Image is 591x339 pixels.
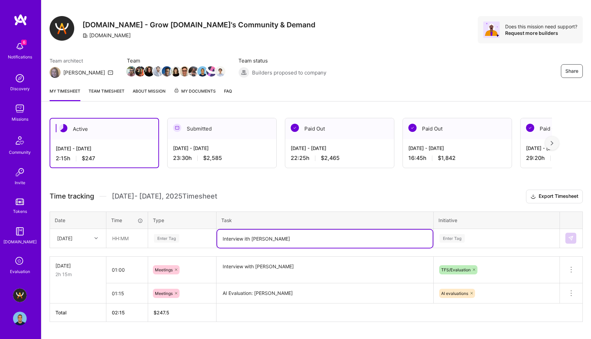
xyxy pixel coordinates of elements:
[106,284,148,302] input: HH:MM
[207,66,216,77] a: Team Member Avatar
[13,208,27,215] div: Tokens
[168,118,276,139] div: Submitted
[63,69,105,76] div: [PERSON_NAME]
[13,102,27,116] img: teamwork
[15,179,25,186] div: Invite
[438,154,456,162] span: $1,842
[50,57,113,64] span: Team architect
[154,310,169,315] span: $ 247.5
[127,57,225,64] span: Team
[16,199,24,205] img: tokens
[126,66,136,77] img: Team Member Avatar
[174,87,216,101] a: My Documents
[13,225,27,238] img: guide book
[10,268,30,275] div: Evaluation
[565,68,578,74] span: Share
[291,145,389,152] div: [DATE] - [DATE]
[203,154,222,162] span: $2,585
[82,32,131,39] div: [DOMAIN_NAME]
[197,66,208,77] img: Team Member Avatar
[438,217,555,224] div: Initiative
[238,67,249,78] img: Builders proposed to company
[59,124,67,132] img: Active
[526,190,583,203] button: Export Timesheet
[50,119,158,139] div: Active
[136,66,145,77] a: Team Member Avatar
[13,71,27,85] img: discovery
[173,154,271,162] div: 23:30 h
[505,30,577,36] div: Request more builders
[12,132,28,149] img: Community
[526,124,534,132] img: Paid Out
[111,217,143,224] div: Time
[215,66,225,77] img: Team Member Avatar
[3,238,37,245] div: [DOMAIN_NAME]
[217,257,433,283] textarea: Interview with [PERSON_NAME]
[127,66,136,77] a: Team Member Avatar
[14,14,27,26] img: logo
[107,229,147,247] input: HH:MM
[13,40,27,53] img: bell
[82,21,315,29] h3: [DOMAIN_NAME] - Grow [DOMAIN_NAME]'s Community & Demand
[10,85,30,92] div: Discovery
[408,124,417,132] img: Paid Out
[216,66,225,77] a: Team Member Avatar
[106,261,148,279] input: HH:MM
[173,145,271,152] div: [DATE] - [DATE]
[252,69,326,76] span: Builders proposed to company
[50,212,106,229] th: Date
[155,291,173,296] span: Meetings
[408,154,506,162] div: 16:45 h
[441,291,468,296] span: AI evaluations
[198,66,207,77] a: Team Member Avatar
[206,66,216,77] img: Team Member Avatar
[291,154,389,162] div: 22:25 h
[155,267,173,272] span: Meetings
[441,267,471,272] span: TFS/Evaluation
[50,67,61,78] img: Team Architect
[144,66,154,77] img: Team Member Avatar
[12,116,28,123] div: Missions
[153,66,163,77] img: Team Member Avatar
[56,145,153,152] div: [DATE] - [DATE]
[13,288,27,302] img: A.Team - Grow A.Team's Community & Demand
[94,236,98,240] i: icon Chevron
[55,271,101,278] div: 2h 15m
[57,235,73,242] div: [DATE]
[216,212,434,229] th: Task
[112,192,217,201] span: [DATE] - [DATE] , 2025 Timesheet
[174,87,216,95] span: My Documents
[162,66,171,77] a: Team Member Avatar
[217,284,433,303] textarea: AI Evaluation: [PERSON_NAME]
[21,40,27,45] span: 6
[403,118,512,139] div: Paid Out
[188,66,199,77] img: Team Member Avatar
[11,288,28,302] a: A.Team - Grow A.Team's Community & Demand
[439,233,465,244] div: Enter Tag
[89,87,124,101] a: Team timesheet
[108,70,113,75] i: icon Mail
[50,16,74,41] img: Company Logo
[133,87,166,101] a: About Mission
[8,53,32,60] div: Notifications
[224,87,232,101] a: FAQ
[55,262,101,269] div: [DATE]
[82,155,95,162] span: $247
[180,66,190,77] img: Team Member Avatar
[135,66,145,77] img: Team Member Avatar
[145,66,154,77] a: Team Member Avatar
[162,66,172,77] img: Team Member Avatar
[82,33,88,38] i: icon CompanyGray
[50,192,94,201] span: Time tracking
[171,66,180,77] a: Team Member Avatar
[154,233,179,244] div: Enter Tag
[291,124,299,132] img: Paid Out
[148,212,216,229] th: Type
[171,66,181,77] img: Team Member Avatar
[180,66,189,77] a: Team Member Avatar
[9,149,31,156] div: Community
[217,230,433,248] textarea: Interview ith [PERSON_NAME]
[408,145,506,152] div: [DATE] - [DATE]
[568,235,574,241] img: Submit
[189,66,198,77] a: Team Member Avatar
